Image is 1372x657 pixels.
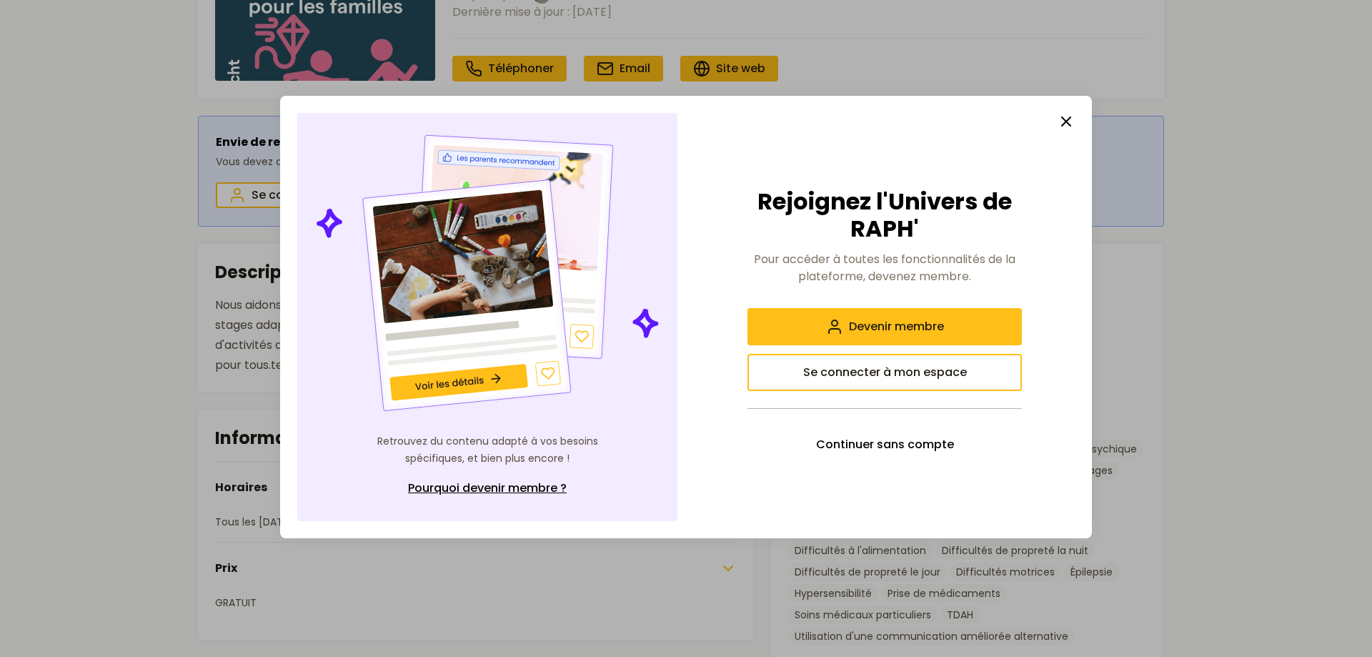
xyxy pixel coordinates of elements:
p: Retrouvez du contenu adapté à vos besoins spécifiques, et bien plus encore ! [373,433,602,468]
img: Illustration de contenu personnalisé [313,130,662,416]
button: Continuer sans compte [747,426,1022,463]
span: Devenir membre [849,318,944,335]
span: Continuer sans compte [816,436,954,453]
span: Pourquoi devenir membre ? [408,480,567,497]
span: Se connecter à mon espace [803,364,967,381]
a: Pourquoi devenir membre ? [373,473,602,504]
button: Se connecter à mon espace [747,354,1022,391]
p: Pour accéder à toutes les fonctionnalités de la plateforme, devenez membre. [747,251,1022,285]
h2: Rejoignez l'Univers de RAPH' [747,188,1022,243]
button: Devenir membre [747,308,1022,345]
